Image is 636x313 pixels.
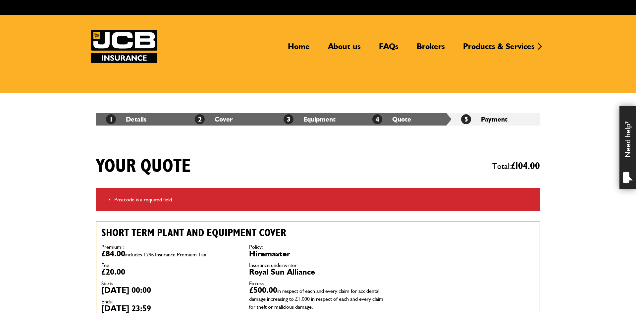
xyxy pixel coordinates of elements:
[101,304,239,312] dd: [DATE] 23:59
[492,159,540,174] span: Total:
[195,114,205,124] span: 2
[619,106,636,189] div: Need help?
[461,114,471,124] span: 5
[91,30,157,63] a: JCB Insurance Services
[125,251,206,258] span: includes 12% Insurance Premium Tax
[249,288,383,310] span: in respect of each and every claim for accidental damage increasing to £1,000 in respect of each ...
[283,41,315,57] a: Home
[101,244,239,250] dt: Premium::
[249,281,387,286] dt: Excess:
[372,114,382,124] span: 4
[91,30,157,63] img: JCB Insurance Services logo
[511,161,540,171] span: £
[362,113,451,126] li: Quote
[249,263,387,268] dt: Insurance underwriter:
[249,250,387,258] dd: Hiremaster
[106,115,146,123] a: 1Details
[96,155,191,178] h1: Your quote
[249,286,387,310] dd: £500.00
[101,250,239,258] dd: £84.00
[323,41,366,57] a: About us
[515,161,540,171] span: 104.00
[101,286,239,294] dd: [DATE] 00:00
[249,268,387,276] dd: Royal Sun Alliance
[101,281,239,286] dt: Starts:
[106,114,116,124] span: 1
[195,115,233,123] a: 2Cover
[412,41,450,57] a: Brokers
[284,114,293,124] span: 3
[249,244,387,250] dt: Policy:
[284,115,336,123] a: 3Equipment
[101,227,387,239] h2: Short term plant and equipment cover
[458,41,540,57] a: Products & Services
[101,263,239,268] dt: Fee:
[114,195,535,204] li: Postcode is a required field
[374,41,403,57] a: FAQs
[101,268,239,276] dd: £20.00
[451,113,540,126] li: Payment
[101,299,239,304] dt: Ends:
